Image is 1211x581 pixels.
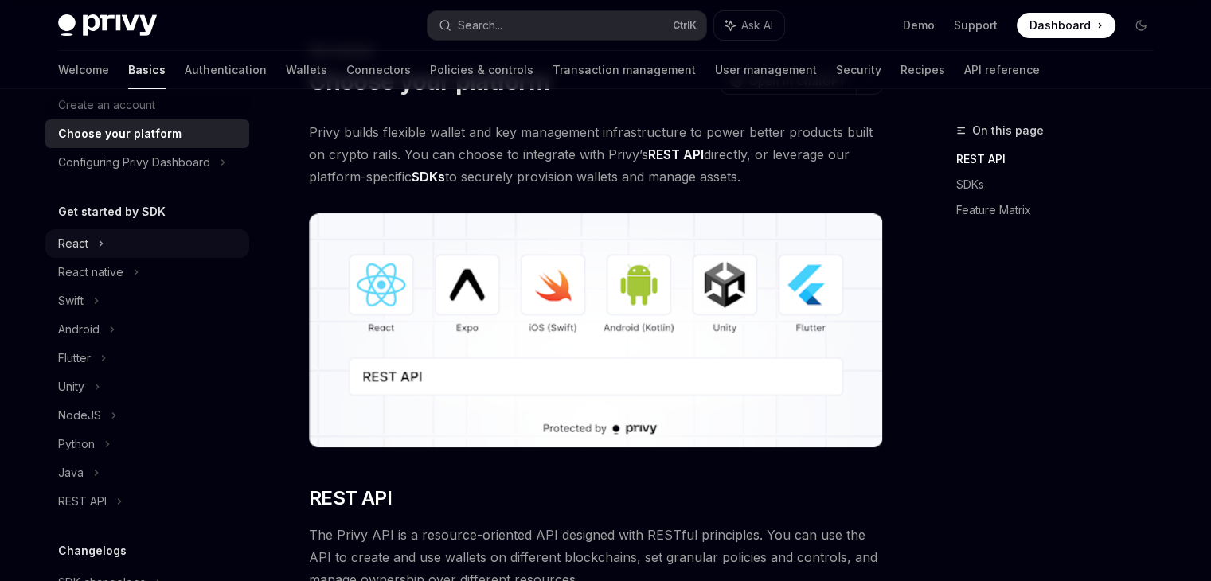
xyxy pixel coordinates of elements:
[58,349,91,368] div: Flutter
[714,11,784,40] button: Ask AI
[412,169,445,185] strong: SDKs
[58,291,84,310] div: Swift
[309,485,392,511] span: REST API
[58,263,123,282] div: React native
[1017,13,1115,38] a: Dashboard
[58,153,210,172] div: Configuring Privy Dashboard
[58,541,127,560] h5: Changelogs
[286,51,327,89] a: Wallets
[58,51,109,89] a: Welcome
[58,124,182,143] div: Choose your platform
[715,51,817,89] a: User management
[45,119,249,148] a: Choose your platform
[673,19,697,32] span: Ctrl K
[58,406,101,425] div: NodeJS
[346,51,411,89] a: Connectors
[553,51,696,89] a: Transaction management
[58,463,84,482] div: Java
[58,202,166,221] h5: Get started by SDK
[956,146,1166,172] a: REST API
[972,121,1044,140] span: On this page
[128,51,166,89] a: Basics
[648,146,704,162] strong: REST API
[58,234,88,253] div: React
[1029,18,1091,33] span: Dashboard
[741,18,773,33] span: Ask AI
[836,51,881,89] a: Security
[309,121,883,188] span: Privy builds flexible wallet and key management infrastructure to power better products built on ...
[954,18,998,33] a: Support
[58,377,84,396] div: Unity
[964,51,1040,89] a: API reference
[58,492,107,511] div: REST API
[1128,13,1154,38] button: Toggle dark mode
[458,16,502,35] div: Search...
[430,51,533,89] a: Policies & controls
[428,11,706,40] button: Search...CtrlK
[58,14,157,37] img: dark logo
[309,213,883,447] img: images/Platform2.png
[58,435,95,454] div: Python
[956,197,1166,223] a: Feature Matrix
[900,51,945,89] a: Recipes
[58,320,100,339] div: Android
[903,18,935,33] a: Demo
[956,172,1166,197] a: SDKs
[185,51,267,89] a: Authentication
